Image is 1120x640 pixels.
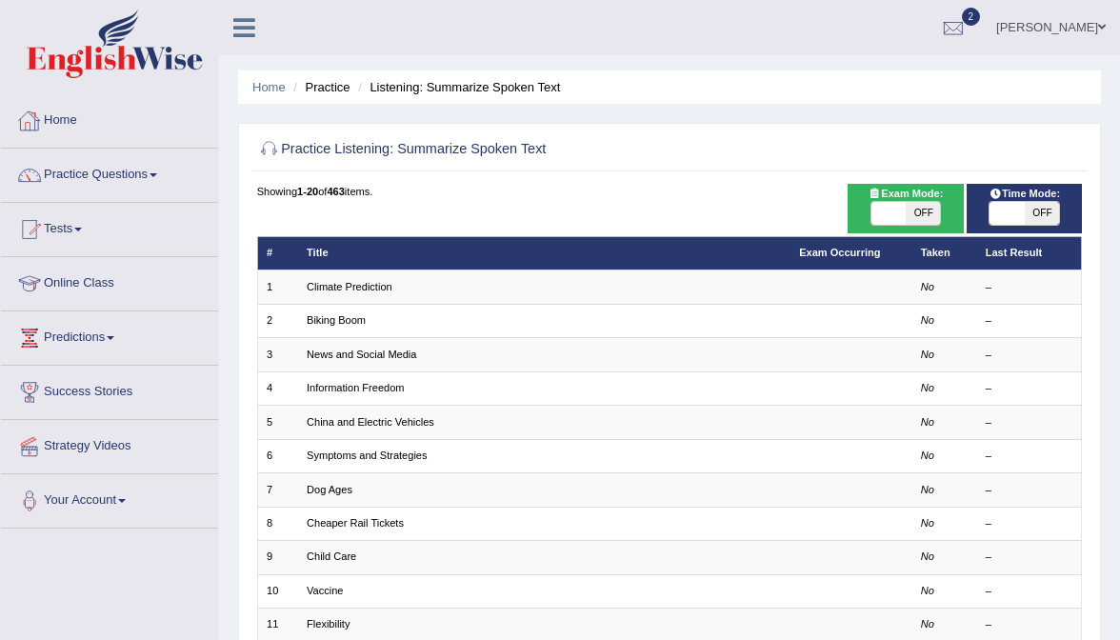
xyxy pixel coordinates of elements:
[307,550,356,562] a: Child Care
[257,439,298,472] td: 6
[257,137,769,162] h2: Practice Listening: Summarize Spoken Text
[307,349,416,360] a: News and Social Media
[257,371,298,405] td: 4
[1,149,218,196] a: Practice Questions
[307,416,434,428] a: China and Electric Vehicles
[257,270,298,304] td: 1
[307,517,404,529] a: Cheaper Rail Tickets
[986,483,1072,498] div: –
[921,585,934,596] em: No
[307,484,352,495] a: Dog Ages
[921,618,934,630] em: No
[986,584,1072,599] div: –
[962,8,981,26] span: 2
[986,550,1072,565] div: –
[1,366,218,413] a: Success Stories
[257,507,298,540] td: 8
[327,186,344,197] b: 463
[257,541,298,574] td: 9
[986,381,1072,396] div: –
[297,186,318,197] b: 1-20
[921,416,934,428] em: No
[906,202,940,225] span: OFF
[307,314,366,326] a: Biking Boom
[986,280,1072,295] div: –
[986,348,1072,363] div: –
[921,550,934,562] em: No
[289,78,350,96] li: Practice
[1,257,218,305] a: Online Class
[307,585,343,596] a: Vaccine
[307,281,392,292] a: Climate Prediction
[921,281,934,292] em: No
[921,314,934,326] em: No
[257,473,298,507] td: 7
[307,618,350,630] a: Flexibility
[307,382,405,393] a: Information Freedom
[257,304,298,337] td: 2
[983,186,1067,203] span: Time Mode:
[1,420,218,468] a: Strategy Videos
[799,247,880,258] a: Exam Occurring
[921,484,934,495] em: No
[848,184,963,233] div: Show exams occurring in exams
[252,80,286,94] a: Home
[307,450,427,461] a: Symptoms and Strategies
[353,78,560,96] li: Listening: Summarize Spoken Text
[986,617,1072,632] div: –
[986,415,1072,430] div: –
[921,349,934,360] em: No
[986,313,1072,329] div: –
[257,574,298,608] td: 10
[921,382,934,393] em: No
[986,516,1072,531] div: –
[257,406,298,439] td: 5
[911,236,976,270] th: Taken
[1025,202,1059,225] span: OFF
[1,94,218,142] a: Home
[1,311,218,359] a: Predictions
[257,184,1083,199] div: Showing of items.
[1,474,218,522] a: Your Account
[921,517,934,529] em: No
[976,236,1082,270] th: Last Result
[862,186,950,203] span: Exam Mode:
[257,236,298,270] th: #
[298,236,790,270] th: Title
[921,450,934,461] em: No
[986,449,1072,464] div: –
[257,338,298,371] td: 3
[1,203,218,250] a: Tests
